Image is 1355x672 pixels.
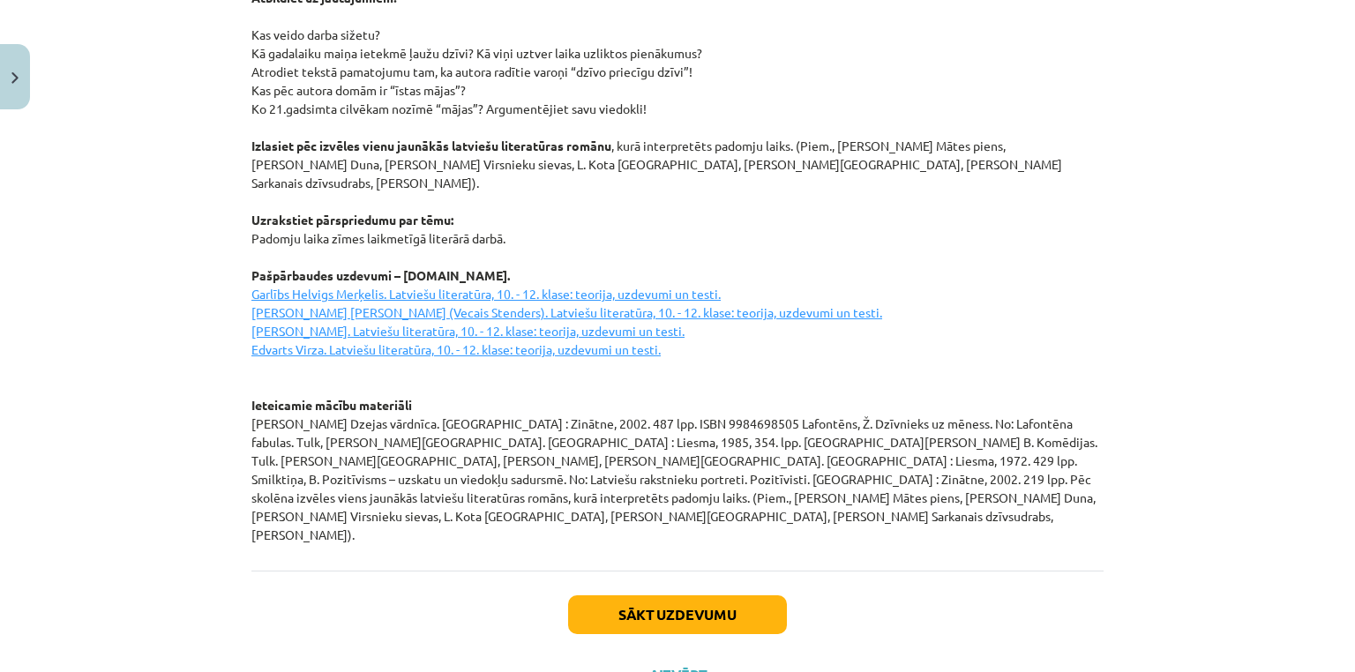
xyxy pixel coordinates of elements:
strong: Pašpārbaudes uzdevumi – [DOMAIN_NAME]. [251,267,510,283]
strong: Uzrakstiet pārspriedumu par tēmu: [251,212,453,228]
strong: Izlasiet pēc izvēles vienu jaunākās latviešu literatūras romānu [251,138,611,153]
img: icon-close-lesson-0947bae3869378f0d4975bcd49f059093ad1ed9edebbc8119c70593378902aed.svg [11,72,19,84]
button: Sākt uzdevumu [568,595,787,634]
strong: Ieteicamie mācību materiāli [251,397,412,413]
u: Garlībs Helvigs Merķelis. Latviešu literatūra, 10. - 12. klase: teorija, uzdevumi un testi. [PERS... [251,286,882,357]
